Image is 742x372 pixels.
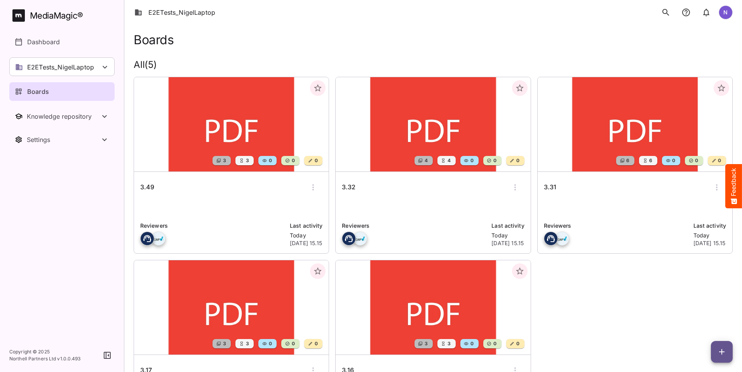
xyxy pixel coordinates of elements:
p: Copyright © 2025 [9,348,81,355]
p: [DATE] 15.15 [290,239,322,247]
div: Knowledge repository [27,112,100,120]
span: 3 [222,157,226,164]
h6: 3.49 [140,182,154,192]
span: 0 [516,340,519,348]
img: 3.31 [538,77,732,171]
button: search [658,5,674,20]
span: 0 [268,157,272,164]
p: Today [693,232,726,239]
p: [DATE] 15.15 [491,239,524,247]
span: 6 [625,157,629,164]
span: 0 [470,157,474,164]
span: 0 [470,340,474,348]
span: 3 [245,340,249,348]
span: 0 [493,340,496,348]
p: Last activity [290,221,322,230]
img: 3.17 [134,260,329,355]
span: 3 [447,340,451,348]
span: 0 [671,157,675,164]
button: Toggle Knowledge repository [9,107,115,126]
p: [DATE] 15.15 [693,239,726,247]
span: 0 [314,157,318,164]
span: 0 [694,157,698,164]
p: Today [290,232,322,239]
span: 0 [291,157,295,164]
button: notifications [678,5,694,20]
button: Feedback [725,164,742,208]
span: 3 [424,340,428,348]
div: N [719,5,733,19]
span: 0 [314,340,318,348]
h2: All ( 5 ) [134,59,733,71]
button: notifications [698,5,714,20]
a: Boards [9,82,115,101]
p: Reviewers [342,221,487,230]
span: 4 [424,157,428,164]
div: Settings [27,136,100,144]
p: Last activity [693,221,726,230]
span: 0 [493,157,496,164]
nav: Knowledge repository [9,107,115,126]
span: 0 [291,340,295,348]
span: 0 [516,157,519,164]
img: 3.49 [134,77,329,171]
p: E2ETests_NigelLaptop [27,62,94,72]
span: 3 [245,157,249,164]
p: Reviewers [544,221,689,230]
span: 0 [268,340,272,348]
img: 3.32 [336,77,530,171]
p: Today [491,232,524,239]
h6: 3.31 [544,182,556,192]
span: 3 [222,340,226,348]
p: Dashboard [27,37,60,47]
div: MediaMagic ® [30,9,83,22]
p: Boards [27,87,49,96]
button: Toggle Settings [9,130,115,149]
img: 3.16 [336,260,530,355]
h1: Boards [134,33,174,47]
span: 6 [648,157,652,164]
span: 0 [717,157,721,164]
a: MediaMagic® [12,9,115,22]
a: Dashboard [9,33,115,51]
span: 4 [447,157,451,164]
p: Last activity [491,221,524,230]
h6: 3.32 [342,182,355,192]
nav: Settings [9,130,115,149]
p: Reviewers [140,221,285,230]
p: Northell Partners Ltd v 1.0.0.493 [9,355,81,362]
